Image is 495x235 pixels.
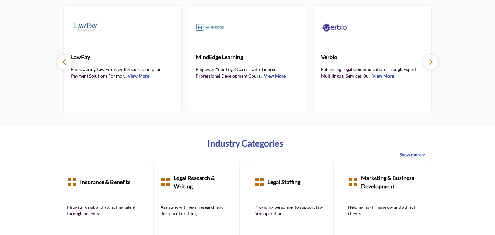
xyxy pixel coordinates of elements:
span: ... [369,73,371,78]
a: Industry Categories [207,138,283,149]
a: Providing personnel to support law firm operations [254,204,326,217]
span: LawPay [71,53,174,61]
a: Assisting with legal research and document drafting [161,204,232,217]
span: Verbio [321,53,424,61]
a: Legal Staffing [268,168,300,196]
a: LawPay [71,49,174,66]
a: Helping law firms grow and attract clients [348,204,420,217]
a: Insurance & Benefits [80,168,130,196]
a: View More [128,73,149,78]
img: LawPay [71,13,99,41]
img: MindEdge Learning [196,13,224,41]
span: MindEdge Learning [196,53,299,61]
span: ... [260,73,263,78]
p: Enhancing Legal Communication Through Expert Multilingual Services Ou [321,66,424,78]
a: View More [372,73,394,78]
a: Mitigating risk and attracting talent through benefits [67,204,139,217]
span: Show more [400,152,426,158]
p: Empowering Law Firms with Secure, Compliant Payment Solutions For mor [71,66,174,78]
img: Verbio [321,13,349,41]
a: Verbio [321,49,424,66]
span: ... [124,73,127,78]
p: Empower Your Legal Career with Tailored Professional Development Cours [196,66,299,78]
a: Legal Research & Writing [174,168,232,196]
a: Marketing & Business Development [361,168,420,196]
a: MindEdge Learning [196,49,299,66]
a: View More [264,73,286,78]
